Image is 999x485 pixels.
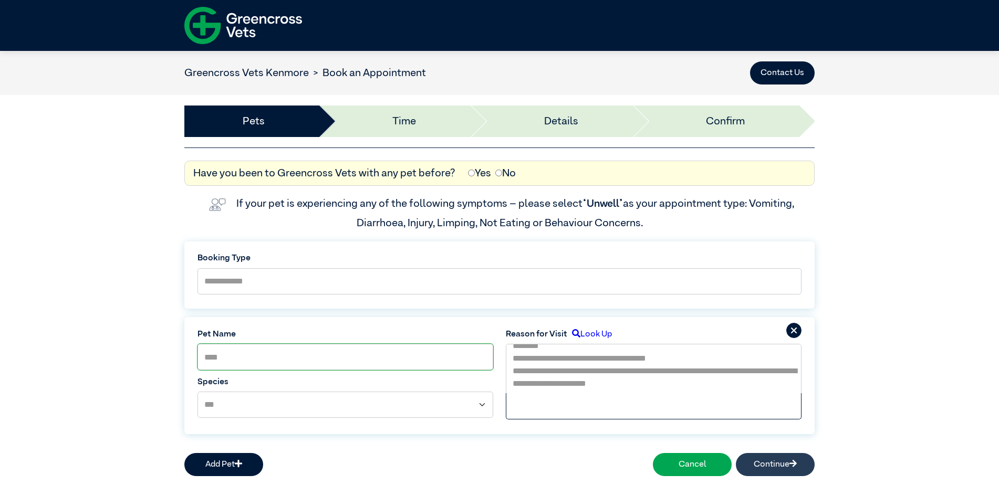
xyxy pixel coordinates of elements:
img: vet [205,194,230,215]
button: Contact Us [750,61,815,85]
label: Pet Name [197,328,493,341]
label: Booking Type [197,252,802,265]
input: Yes [468,170,475,176]
label: Have you been to Greencross Vets with any pet before? [193,165,455,181]
input: No [495,170,502,176]
label: Look Up [567,328,612,341]
span: “Unwell” [582,198,623,209]
button: Continue [736,453,815,476]
label: No [495,165,516,181]
nav: breadcrumb [184,65,426,81]
li: Book an Appointment [309,65,426,81]
label: Yes [468,165,491,181]
a: Greencross Vets Kenmore [184,68,309,78]
label: If your pet is experiencing any of the following symptoms – please select as your appointment typ... [236,198,796,228]
button: Add Pet [184,453,263,476]
a: Pets [243,113,265,129]
label: Reason for Visit [506,328,567,341]
button: Cancel [653,453,732,476]
img: f-logo [184,3,302,48]
label: Species [197,376,493,388]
